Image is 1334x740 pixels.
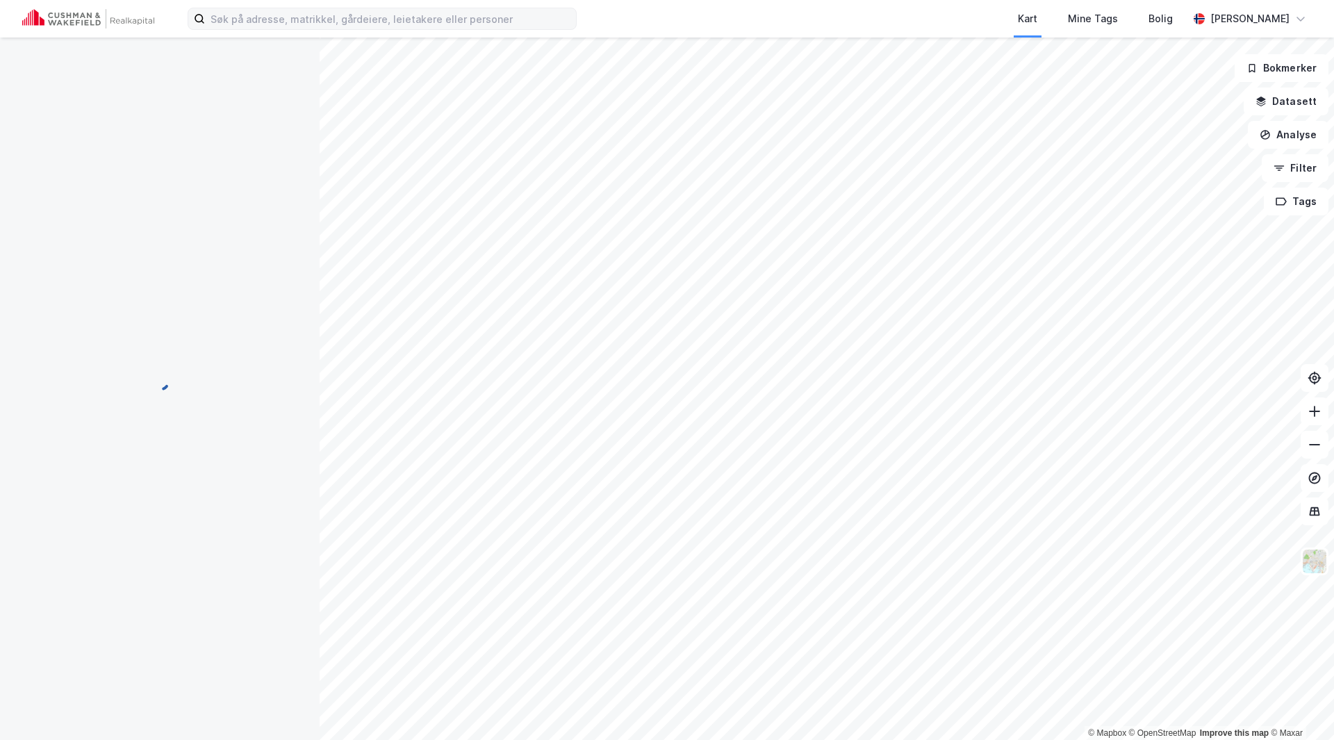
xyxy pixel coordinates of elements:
a: Improve this map [1200,728,1269,738]
img: spinner.a6d8c91a73a9ac5275cf975e30b51cfb.svg [149,370,171,392]
a: Mapbox [1088,728,1126,738]
div: Kart [1018,10,1037,27]
button: Tags [1264,188,1328,215]
img: cushman-wakefield-realkapital-logo.202ea83816669bd177139c58696a8fa1.svg [22,9,154,28]
div: Bolig [1148,10,1173,27]
div: Kontrollprogram for chat [1265,673,1334,740]
button: Filter [1262,154,1328,182]
button: Analyse [1248,121,1328,149]
button: Datasett [1244,88,1328,115]
input: Søk på adresse, matrikkel, gårdeiere, leietakere eller personer [205,8,576,29]
iframe: Chat Widget [1265,673,1334,740]
a: OpenStreetMap [1129,728,1196,738]
div: [PERSON_NAME] [1210,10,1290,27]
div: Mine Tags [1068,10,1118,27]
button: Bokmerker [1235,54,1328,82]
img: Z [1301,548,1328,575]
